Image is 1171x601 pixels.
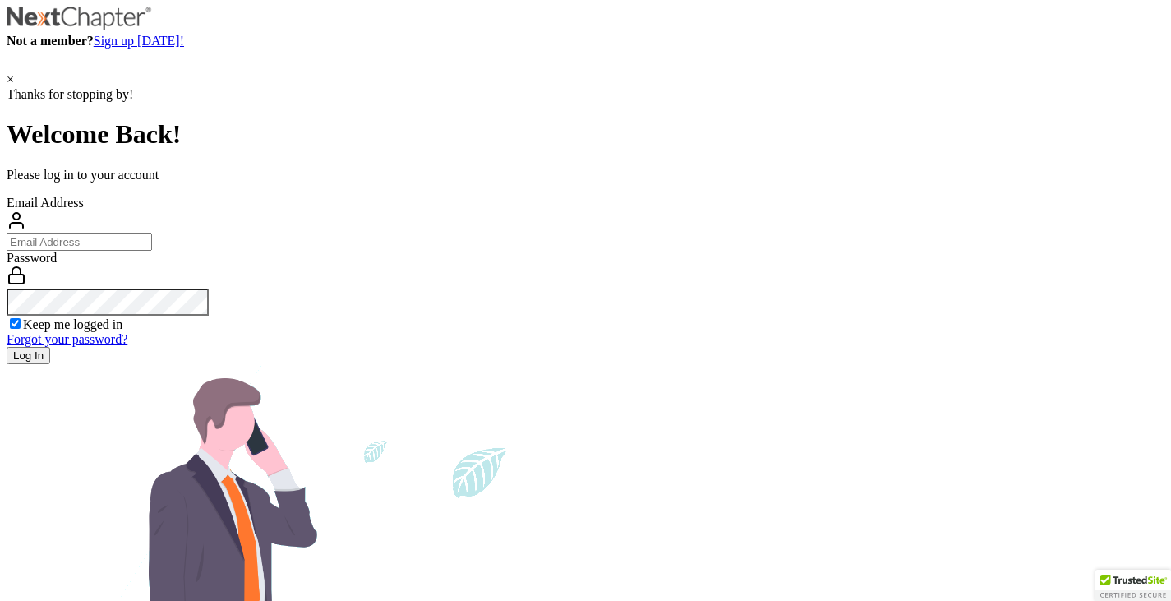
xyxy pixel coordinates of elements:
[7,87,1164,102] div: Thanks for stopping by!
[7,72,14,86] a: ×
[7,7,154,30] img: NextChapter
[7,251,57,265] label: Password
[23,317,122,331] label: Keep me logged in
[7,34,94,48] strong: Not a member?
[7,196,84,210] label: Email Address
[7,168,1164,183] p: Please log in to your account
[7,347,50,364] input: Log In
[1095,570,1171,601] div: TrustedSite Certified
[7,233,152,251] input: Email Address
[7,119,1164,150] h1: Welcome Back!
[7,332,127,346] a: Forgot your password?
[94,34,184,48] a: Sign up [DATE]!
